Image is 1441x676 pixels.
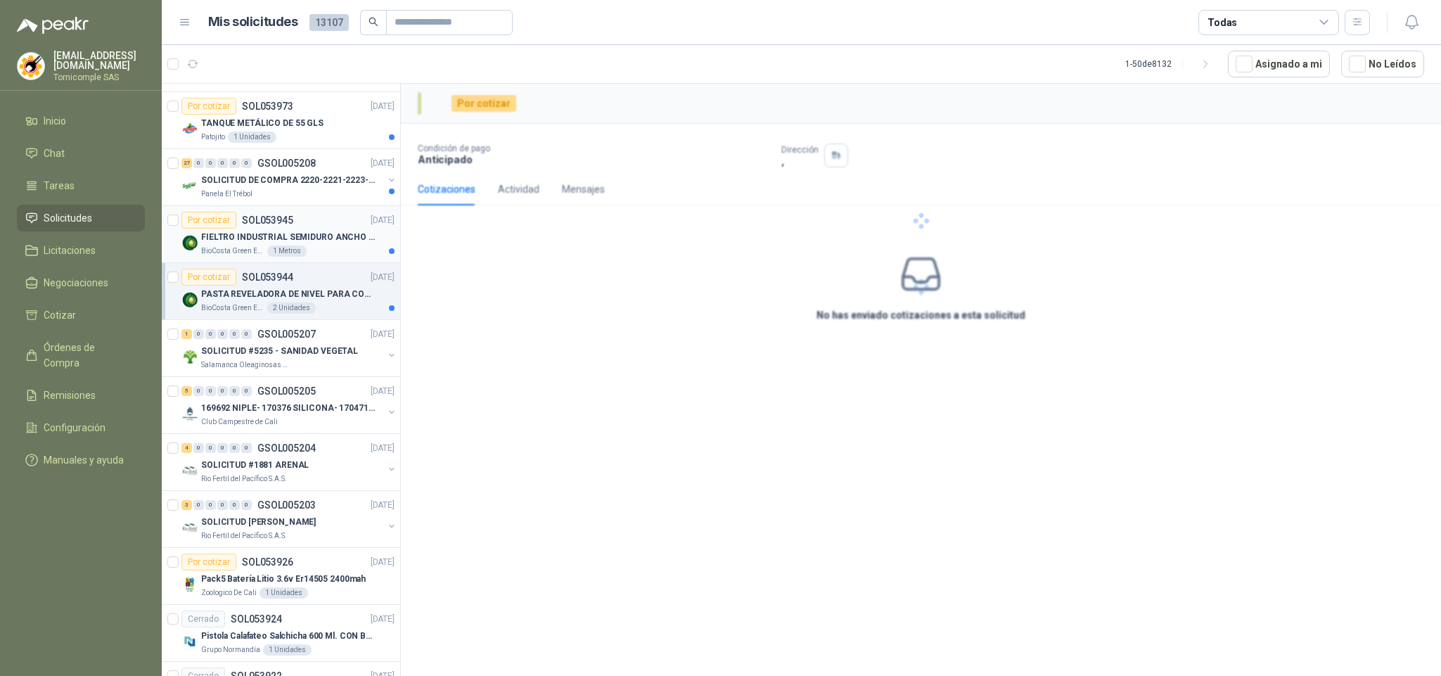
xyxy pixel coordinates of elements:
a: Chat [17,140,145,167]
p: Panela El Trébol [201,189,252,200]
button: No Leídos [1341,51,1424,77]
div: 0 [229,443,240,453]
p: TANQUE METÁLICO DE 55 GLS [201,117,324,130]
p: [DATE] [371,214,395,227]
p: [DATE] [371,442,395,455]
a: Configuración [17,414,145,441]
div: 0 [229,329,240,339]
span: Chat [44,146,65,161]
p: SOLICITUD #1881 ARENAL [201,459,309,472]
span: Tareas [44,178,75,193]
p: PASTA REVELADORA DE NIVEL PARA COMBUSTIBLES/ACEITES DE COLOR ROSADA marca kolor kut [201,288,376,301]
div: 0 [217,386,228,396]
p: SOL053924 [231,614,282,624]
div: 0 [193,386,204,396]
p: Rio Fertil del Pacífico S.A.S. [201,530,287,542]
div: 1 Unidades [228,132,276,143]
img: Company Logo [181,291,198,308]
span: Configuración [44,420,105,435]
span: Manuales y ayuda [44,452,124,468]
a: Inicio [17,108,145,134]
p: Club Campestre de Cali [201,416,278,428]
div: 1 Unidades [260,587,308,599]
p: GSOL005203 [257,500,316,510]
img: Company Logo [181,120,198,137]
a: Por cotizarSOL053973[DATE] Company LogoTANQUE METÁLICO DE 55 GLSPatojito1 Unidades [162,92,400,149]
span: Remisiones [44,388,96,403]
div: 4 [181,443,192,453]
div: 0 [193,329,204,339]
div: 1 Metros [267,245,307,257]
a: Por cotizarSOL053944[DATE] Company LogoPASTA REVELADORA DE NIVEL PARA COMBUSTIBLES/ACEITES DE COL... [162,263,400,320]
div: 0 [205,158,216,168]
span: Inicio [44,113,66,129]
p: [DATE] [371,157,395,170]
p: SOL053926 [242,557,293,567]
div: 0 [217,443,228,453]
div: 0 [241,158,252,168]
a: 4 0 0 0 0 0 GSOL005204[DATE] Company LogoSOLICITUD #1881 ARENALRio Fertil del Pacífico S.A.S. [181,440,397,485]
a: 27 0 0 0 0 0 GSOL005208[DATE] Company LogoSOLICITUD DE COMPRA 2220-2221-2223-2224Panela El Trébol [181,155,397,200]
a: Solicitudes [17,205,145,231]
div: 0 [193,158,204,168]
p: Tornicomple SAS [53,73,145,82]
div: Por cotizar [181,269,236,286]
p: SOL053945 [242,215,293,225]
p: SOLICITUD DE COMPRA 2220-2221-2223-2224 [201,174,376,187]
img: Company Logo [181,576,198,593]
p: [DATE] [371,100,395,113]
p: SOLICITUD [PERSON_NAME] [201,516,316,529]
img: Company Logo [181,462,198,479]
button: Asignado a mi [1228,51,1330,77]
img: Company Logo [181,519,198,536]
div: 0 [193,443,204,453]
p: SOLICITUD #5235 - SANIDAD VEGETAL [201,345,358,358]
p: Zoologico De Cali [201,587,257,599]
p: FIELTRO INDUSTRIAL SEMIDURO ANCHO 25 MM [201,231,376,244]
div: Por cotizar [181,98,236,115]
span: Cotizar [44,307,76,323]
div: 0 [241,500,252,510]
p: [DATE] [371,385,395,398]
p: Salamanca Oleaginosas SAS [201,359,290,371]
p: GSOL005207 [257,329,316,339]
div: 0 [217,500,228,510]
a: 5 0 0 0 0 0 GSOL005205[DATE] Company Logo169692 NIPLE- 170376 SILICONA- 170471 VALVULA REGClub Ca... [181,383,397,428]
div: 5 [181,386,192,396]
p: 169692 NIPLE- 170376 SILICONA- 170471 VALVULA REG [201,402,376,415]
a: Por cotizarSOL053945[DATE] Company LogoFIELTRO INDUSTRIAL SEMIDURO ANCHO 25 MMBioCosta Green Ener... [162,206,400,263]
p: Pack5 Batería Litio 3.6v Er14505 2400mah [201,573,366,586]
span: Licitaciones [44,243,96,258]
div: 0 [217,158,228,168]
div: 0 [205,443,216,453]
p: BioCosta Green Energy S.A.S [201,302,264,314]
div: 1 Unidades [263,644,312,656]
img: Company Logo [181,234,198,251]
a: Cotizar [17,302,145,329]
div: 0 [229,386,240,396]
a: 1 0 0 0 0 0 GSOL005207[DATE] Company LogoSOLICITUD #5235 - SANIDAD VEGETALSalamanca Oleaginosas SAS [181,326,397,371]
a: Por cotizarSOL053926[DATE] Company LogoPack5 Batería Litio 3.6v Er14505 2400mahZoologico De Cali1... [162,548,400,605]
a: Manuales y ayuda [17,447,145,473]
div: 1 - 50 de 8132 [1125,53,1217,75]
img: Logo peakr [17,17,89,34]
div: 27 [181,158,192,168]
p: Rio Fertil del Pacífico S.A.S. [201,473,287,485]
a: Negociaciones [17,269,145,296]
img: Company Logo [181,405,198,422]
div: 0 [205,329,216,339]
h1: Mis solicitudes [208,12,298,32]
p: GSOL005208 [257,158,316,168]
div: 0 [193,500,204,510]
div: 1 [181,329,192,339]
span: Negociaciones [44,275,108,291]
div: 0 [241,386,252,396]
a: CerradoSOL053924[DATE] Company LogoPistola Calafateo Salchicha 600 Ml. CON BOQUILLAGrupo Normandí... [162,605,400,662]
div: 2 Unidades [267,302,316,314]
p: GSOL005204 [257,443,316,453]
img: Company Logo [181,177,198,194]
div: 0 [241,443,252,453]
div: 0 [229,500,240,510]
p: [DATE] [371,271,395,284]
p: BioCosta Green Energy S.A.S [201,245,264,257]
